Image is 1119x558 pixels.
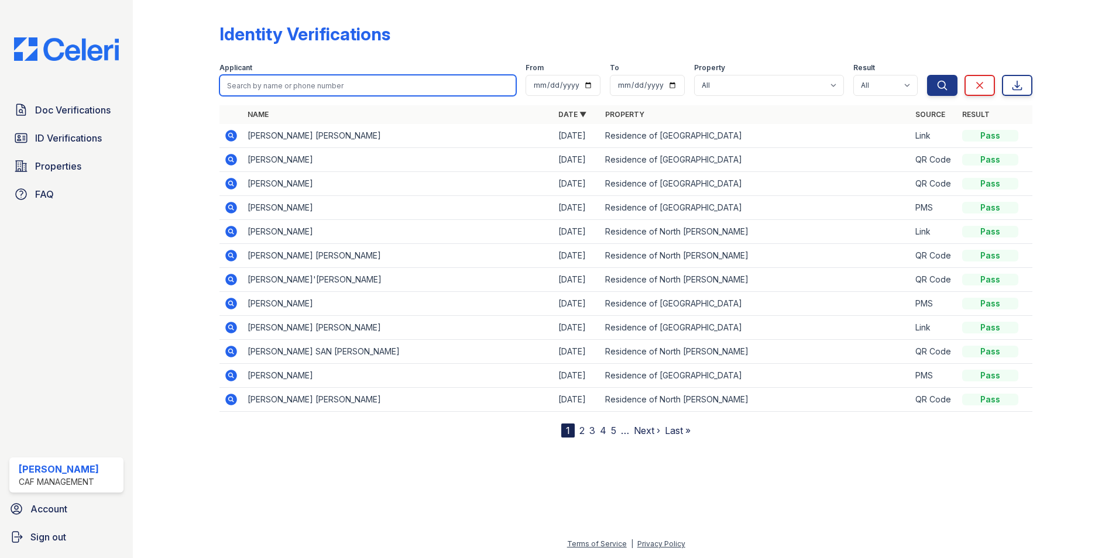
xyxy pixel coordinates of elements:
div: Pass [962,226,1018,237]
a: 5 [611,425,616,436]
td: Residence of [GEOGRAPHIC_DATA] [600,364,911,388]
a: Source [915,110,945,119]
a: Terms of Service [567,539,627,548]
div: Identity Verifications [219,23,390,44]
td: [DATE] [554,388,600,412]
td: QR Code [911,172,957,196]
label: Result [853,63,875,73]
td: PMS [911,196,957,220]
td: [DATE] [554,292,600,316]
span: Properties [35,159,81,173]
td: [PERSON_NAME] [243,220,554,244]
label: Property [694,63,725,73]
td: Residence of [GEOGRAPHIC_DATA] [600,316,911,340]
a: Next › [634,425,660,436]
td: PMS [911,292,957,316]
a: Privacy Policy [637,539,685,548]
div: Pass [962,298,1018,309]
span: Sign out [30,530,66,544]
td: [DATE] [554,196,600,220]
a: 4 [600,425,606,436]
td: Link [911,220,957,244]
a: Sign out [5,525,128,549]
td: Residence of North [PERSON_NAME] [600,244,911,268]
div: Pass [962,274,1018,285]
a: Result [962,110,990,119]
td: Residence of North [PERSON_NAME] [600,340,911,364]
a: FAQ [9,182,123,206]
div: Pass [962,178,1018,190]
td: QR Code [911,244,957,268]
td: Link [911,124,957,148]
td: Residence of [GEOGRAPHIC_DATA] [600,172,911,196]
td: [DATE] [554,316,600,340]
div: Pass [962,394,1018,405]
a: Last » [665,425,691,436]
td: [DATE] [554,124,600,148]
td: Residence of [GEOGRAPHIC_DATA] [600,292,911,316]
td: [DATE] [554,244,600,268]
a: Date ▼ [558,110,586,119]
a: Account [5,497,128,521]
td: Link [911,316,957,340]
img: CE_Logo_Blue-a8612792a0a2168367f1c8372b55b34899dd931a85d93a1a3d3e32e68fde9ad4.png [5,37,128,61]
td: [DATE] [554,148,600,172]
td: Residence of [GEOGRAPHIC_DATA] [600,196,911,220]
td: [PERSON_NAME]'[PERSON_NAME] [243,268,554,292]
td: [PERSON_NAME] [PERSON_NAME] [243,316,554,340]
td: [PERSON_NAME] [243,364,554,388]
div: | [631,539,633,548]
td: [DATE] [554,364,600,388]
div: Pass [962,346,1018,357]
td: [DATE] [554,268,600,292]
div: Pass [962,202,1018,213]
a: Properties [9,154,123,178]
td: QR Code [911,268,957,292]
td: [PERSON_NAME] [PERSON_NAME] [243,244,554,268]
td: Residence of [GEOGRAPHIC_DATA] [600,148,911,172]
td: [PERSON_NAME] [PERSON_NAME] [243,124,554,148]
div: Pass [962,322,1018,333]
td: [PERSON_NAME] [PERSON_NAME] [243,388,554,412]
td: Residence of North [PERSON_NAME] [600,268,911,292]
div: Pass [962,130,1018,142]
a: 2 [579,425,585,436]
td: [PERSON_NAME] [243,148,554,172]
a: Property [605,110,644,119]
td: [PERSON_NAME] SAN [PERSON_NAME] [243,340,554,364]
div: Pass [962,370,1018,381]
div: CAF Management [19,476,99,488]
td: PMS [911,364,957,388]
td: Residence of North [PERSON_NAME] [600,220,911,244]
input: Search by name or phone number [219,75,516,96]
span: Account [30,502,67,516]
a: 3 [589,425,595,436]
td: Residence of North [PERSON_NAME] [600,388,911,412]
td: QR Code [911,148,957,172]
div: Pass [962,250,1018,261]
td: [DATE] [554,340,600,364]
td: [DATE] [554,220,600,244]
td: QR Code [911,388,957,412]
span: ID Verifications [35,131,102,145]
span: … [621,423,629,438]
a: Name [248,110,269,119]
label: To [610,63,619,73]
td: [PERSON_NAME] [243,172,554,196]
div: 1 [561,423,575,438]
td: [PERSON_NAME] [243,292,554,316]
label: From [526,63,544,73]
a: Doc Verifications [9,98,123,122]
a: ID Verifications [9,126,123,150]
td: Residence of [GEOGRAPHIC_DATA] [600,124,911,148]
span: FAQ [35,187,54,201]
td: [PERSON_NAME] [243,196,554,220]
div: [PERSON_NAME] [19,462,99,476]
td: QR Code [911,340,957,364]
div: Pass [962,154,1018,166]
td: [DATE] [554,172,600,196]
label: Applicant [219,63,252,73]
span: Doc Verifications [35,103,111,117]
